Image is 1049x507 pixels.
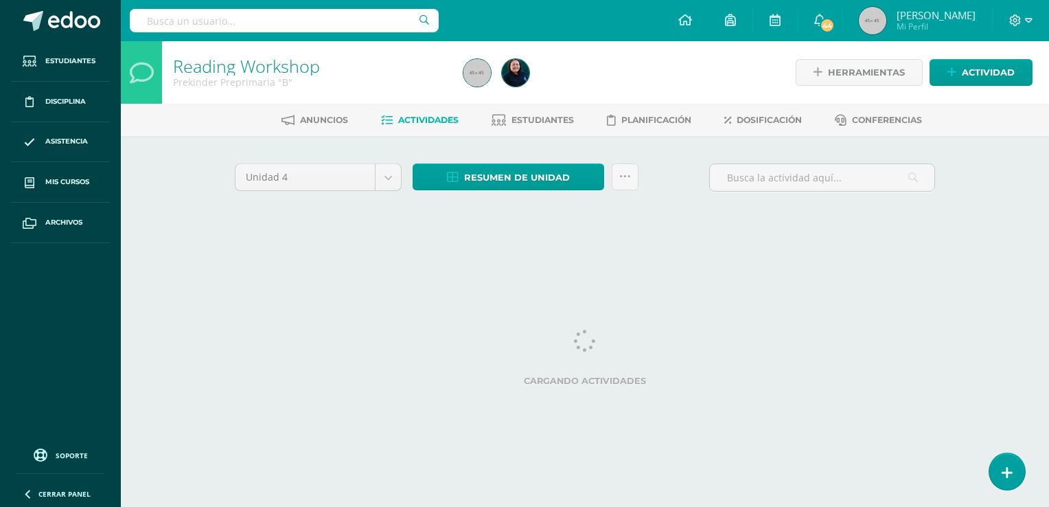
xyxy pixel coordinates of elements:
a: Dosificación [724,109,802,131]
span: Mis cursos [45,177,89,188]
span: Estudiantes [511,115,574,125]
img: 45x45 [859,7,886,34]
a: Disciplina [11,82,110,122]
a: Soporte [16,445,104,464]
a: Asistencia [11,122,110,163]
div: Prekinder Preprimaria 'B' [173,76,447,89]
span: Soporte [56,451,88,460]
input: Busca la actividad aquí... [710,164,934,191]
img: 45x45 [463,59,491,87]
a: Conferencias [835,109,922,131]
span: Unidad 4 [246,164,365,190]
span: Estudiantes [45,56,95,67]
input: Busca un usuario... [130,9,439,32]
span: Cerrar panel [38,489,91,499]
h1: Reading Workshop [173,56,447,76]
span: Mi Perfil [897,21,976,32]
a: Resumen de unidad [413,164,604,190]
span: Conferencias [852,115,922,125]
span: Dosificación [737,115,802,125]
span: Anuncios [300,115,348,125]
a: Herramientas [796,59,923,86]
a: Actividades [381,109,459,131]
a: Actividad [930,59,1033,86]
label: Cargando actividades [235,376,935,386]
a: Archivos [11,203,110,243]
span: Planificación [621,115,691,125]
span: Actividades [398,115,459,125]
span: Herramientas [828,60,905,85]
a: Estudiantes [11,41,110,82]
span: Actividad [962,60,1015,85]
span: Resumen de unidad [464,165,570,190]
span: Archivos [45,217,82,228]
a: Planificación [607,109,691,131]
span: Disciplina [45,96,86,107]
span: 44 [820,18,835,33]
a: Unidad 4 [235,164,401,190]
a: Mis cursos [11,162,110,203]
a: Reading Workshop [173,54,320,78]
img: 025a7cf4a908f3c26f6a181e68158fd9.png [502,59,529,87]
span: [PERSON_NAME] [897,8,976,22]
span: Asistencia [45,136,88,147]
a: Anuncios [281,109,348,131]
a: Estudiantes [492,109,574,131]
